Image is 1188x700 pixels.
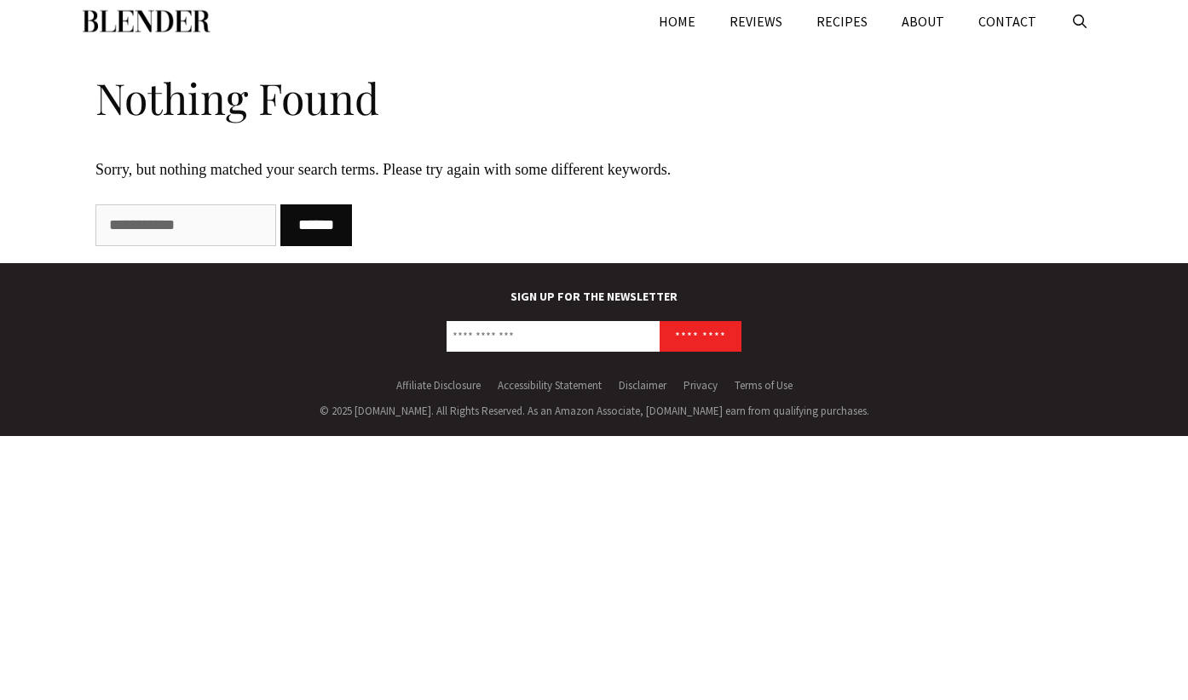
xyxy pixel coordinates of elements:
h1: Nothing Found [95,60,811,128]
label: SIGN UP FOR THE NEWSLETTER [83,289,1105,313]
a: Affiliate Disclosure [396,378,481,393]
a: Privacy [683,378,718,393]
a: Disclaimer [619,378,666,393]
div: © 2025 [DOMAIN_NAME]. All Rights Reserved. As an Amazon Associate, [DOMAIN_NAME] earn from qualif... [83,403,1105,420]
a: Terms of Use [735,378,793,393]
p: Sorry, but nothing matched your search terms. Please try again with some different keywords. [95,158,811,181]
a: Accessibility Statement [498,378,602,393]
